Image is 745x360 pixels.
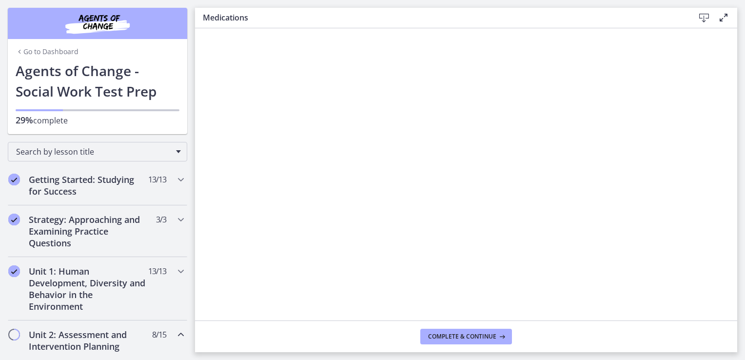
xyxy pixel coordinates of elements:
[29,174,148,197] h2: Getting Started: Studying for Success
[29,214,148,249] h2: Strategy: Approaching and Examining Practice Questions
[428,333,496,340] span: Complete & continue
[148,265,166,277] span: 13 / 13
[156,214,166,225] span: 3 / 3
[8,142,187,161] div: Search by lesson title
[8,174,20,185] i: Completed
[148,174,166,185] span: 13 / 13
[152,329,166,340] span: 8 / 15
[8,265,20,277] i: Completed
[8,214,20,225] i: Completed
[29,265,148,312] h2: Unit 1: Human Development, Diversity and Behavior in the Environment
[29,329,148,352] h2: Unit 2: Assessment and Intervention Planning
[420,329,512,344] button: Complete & continue
[16,60,179,101] h1: Agents of Change - Social Work Test Prep
[203,12,679,23] h3: Medications
[39,12,156,35] img: Agents of Change
[16,114,33,126] span: 29%
[16,146,171,157] span: Search by lesson title
[16,47,78,57] a: Go to Dashboard
[16,114,179,126] p: complete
